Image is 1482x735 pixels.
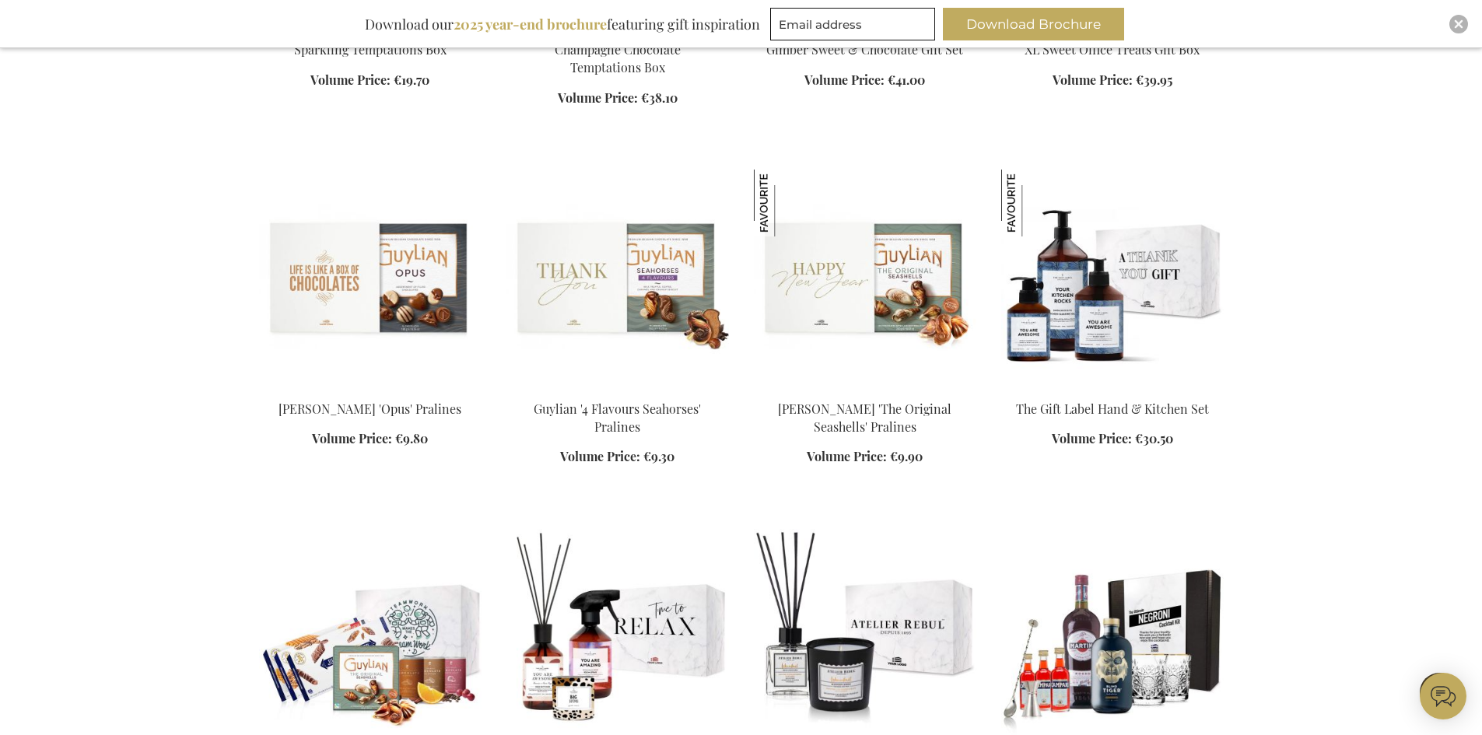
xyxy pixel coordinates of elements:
[807,448,923,466] a: Volume Price: €9.90
[558,89,638,106] span: Volume Price:
[778,401,951,435] a: [PERSON_NAME] 'The Original Seashells' Pralines
[1052,430,1132,446] span: Volume Price:
[1135,430,1173,446] span: €30.50
[754,170,821,236] img: Guylian 'The Original Seashells' Pralines
[641,89,678,106] span: €38.10
[804,72,925,89] a: Volume Price: €41.00
[890,448,923,464] span: €9.90
[506,170,729,387] img: Guylian '4 Flavour Seahorses' Pralines
[770,8,940,45] form: marketing offers and promotions
[1053,72,1172,89] a: Volume Price: €39.95
[395,430,428,446] span: €9.80
[766,41,963,58] a: Gimber Sweet & Chocolate Gift Set
[1449,15,1468,33] div: Close
[943,8,1124,40] button: Download Brochure
[1053,72,1133,88] span: Volume Price:
[506,381,729,396] a: Guylian '4 Flavour Seahorses' Pralines
[259,170,482,387] img: Guylian 'Opus' Pralines
[754,381,976,396] a: Guylian 'The Original Seashells' Pralines Guylian 'The Original Seashells' Pralines
[294,41,447,58] a: Sparkling Temptations Box
[394,72,429,88] span: €19.70
[1016,401,1209,417] a: The Gift Label Hand & Kitchen Set
[310,72,391,88] span: Volume Price:
[1136,72,1172,88] span: €39.95
[643,448,674,464] span: €9.30
[807,448,887,464] span: Volume Price:
[454,15,607,33] b: 2025 year-end brochure
[754,170,976,387] img: Guylian 'The Original Seashells' Pralines
[279,401,461,417] a: [PERSON_NAME] 'Opus' Pralines
[804,72,885,88] span: Volume Price:
[358,8,767,40] div: Download our featuring gift inspiration
[1001,170,1068,236] img: The Gift Label Hand & Kitchen Set
[1025,41,1200,58] a: XL Sweet Office Treats Gift Box
[312,430,392,446] span: Volume Price:
[310,72,429,89] a: Volume Price: €19.70
[259,381,482,396] a: Guylian 'Opus' Pralines
[1001,381,1224,396] a: The Gift Label Hand & Kitchen Set The Gift Label Hand & Kitchen Set
[312,430,428,448] a: Volume Price: €9.80
[1454,19,1463,29] img: Close
[770,8,935,40] input: Email address
[888,72,925,88] span: €41.00
[1420,673,1466,719] iframe: belco-activator-frame
[560,448,674,466] a: Volume Price: €9.30
[1052,430,1173,448] a: Volume Price: €30.50
[534,401,701,435] a: Guylian '4 Flavours Seahorses' Pralines
[560,448,640,464] span: Volume Price:
[558,89,678,107] a: Volume Price: €38.10
[1001,170,1224,387] img: The Gift Label Hand & Kitchen Set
